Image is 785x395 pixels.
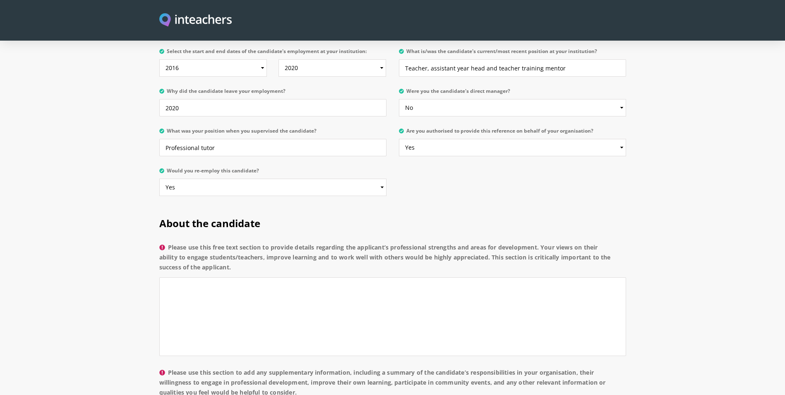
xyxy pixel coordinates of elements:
[399,128,626,139] label: Are you authorised to provide this reference on behalf of your organisation?
[159,242,626,277] label: Please use this free text section to provide details regarding the applicant’s professional stren...
[159,128,386,139] label: What was your position when you supervised the candidate?
[159,48,386,59] label: Select the start and end dates of the candidate's employment at your institution:
[399,88,626,99] label: Were you the candidate's direct manager?
[159,168,386,179] label: Would you re-employ this candidate?
[399,48,626,59] label: What is/was the candidate's current/most recent position at your institution?
[159,13,232,28] img: Inteachers
[159,13,232,28] a: Visit this site's homepage
[159,216,260,230] span: About the candidate
[159,88,386,99] label: Why did the candidate leave your employment?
